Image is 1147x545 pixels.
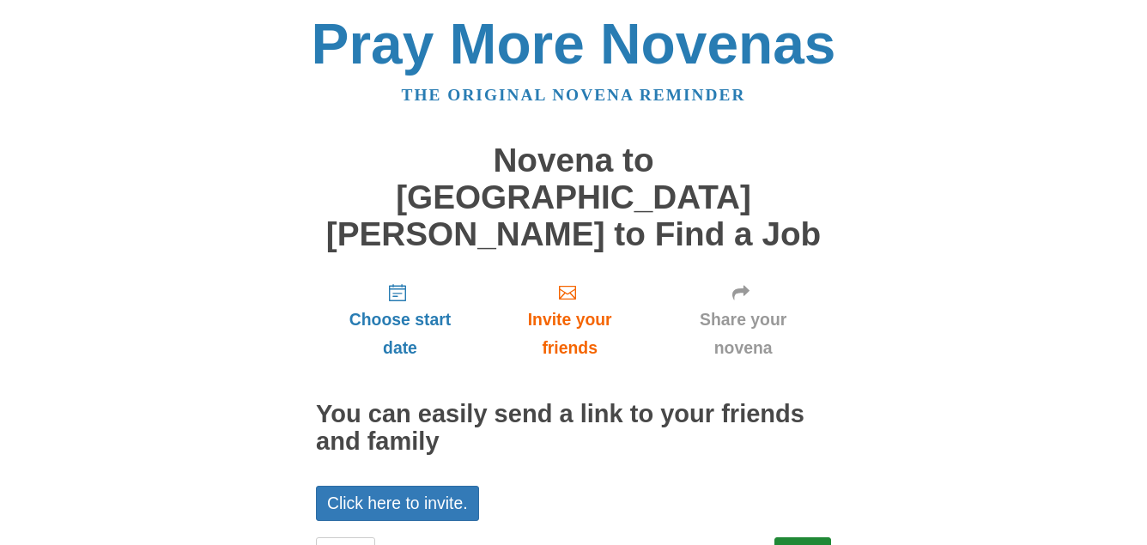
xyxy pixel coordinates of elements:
[501,306,638,362] span: Invite your friends
[333,306,467,362] span: Choose start date
[672,306,814,362] span: Share your novena
[316,142,831,252] h1: Novena to [GEOGRAPHIC_DATA][PERSON_NAME] to Find a Job
[655,269,831,372] a: Share your novena
[316,486,479,521] a: Click here to invite.
[484,269,655,372] a: Invite your friends
[316,401,831,456] h2: You can easily send a link to your friends and family
[312,12,836,76] a: Pray More Novenas
[402,86,746,104] a: The original novena reminder
[316,269,484,372] a: Choose start date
